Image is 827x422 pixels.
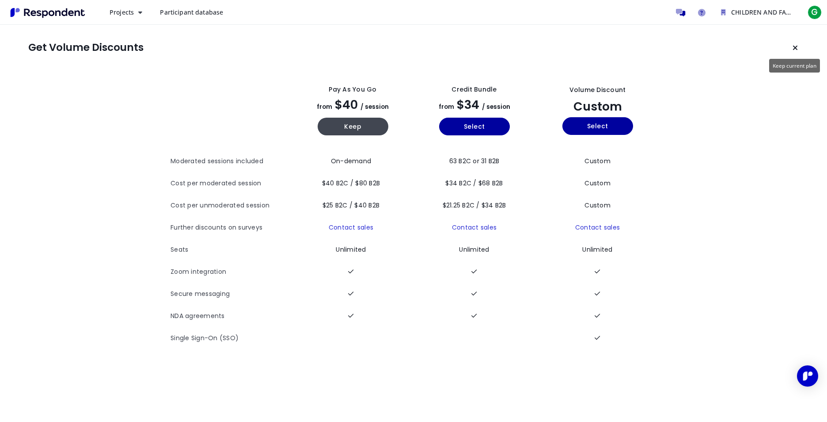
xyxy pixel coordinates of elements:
[171,150,292,173] th: Moderated sessions included
[171,217,292,239] th: Further discounts on surveys
[482,103,510,111] span: / session
[443,201,506,210] span: $21.25 B2C / $34 B2B
[584,201,611,210] span: Custom
[360,103,389,111] span: / session
[331,157,371,165] span: On-demand
[439,118,510,135] button: Select yearly basic plan
[335,96,358,113] span: $40
[582,245,612,254] span: Unlimited
[329,223,373,232] a: Contact sales
[28,42,144,54] h1: Get Volume Discounts
[714,4,802,20] button: CHILDREN AND FAMILY Team
[731,8,819,16] span: CHILDREN AND FAMILY Team
[171,261,292,283] th: Zoom integration
[569,85,626,95] div: Volume Discount
[160,8,223,16] span: Participant database
[171,173,292,195] th: Cost per moderated session
[451,85,497,94] div: Credit Bundle
[171,239,292,261] th: Seats
[806,4,823,20] button: G
[584,157,611,165] span: Custom
[459,245,489,254] span: Unlimited
[808,5,822,19] span: G
[693,4,710,21] a: Help and support
[671,4,689,21] a: Message participants
[322,201,379,210] span: $25 B2C / $40 B2B
[584,179,611,188] span: Custom
[171,327,292,349] th: Single Sign-On (SSO)
[575,223,620,232] a: Contact sales
[318,118,388,135] button: Keep current yearly payg plan
[171,283,292,305] th: Secure messaging
[336,245,366,254] span: Unlimited
[445,179,503,188] span: $34 B2C / $68 B2B
[786,39,804,57] button: Keep current plan
[562,117,633,135] button: Select yearly custom_static plan
[573,98,622,115] span: Custom
[153,4,230,20] a: Participant database
[171,305,292,327] th: NDA agreements
[452,223,497,232] a: Contact sales
[439,103,454,111] span: from
[317,103,332,111] span: from
[171,195,292,217] th: Cost per unmoderated session
[449,157,500,165] span: 63 B2C or 31 B2B
[329,85,376,94] div: Pay as you go
[322,179,380,188] span: $40 B2C / $80 B2B
[110,8,134,16] span: Projects
[457,96,479,113] span: $34
[102,4,149,20] button: Projects
[7,5,88,20] img: Respondent
[797,365,818,387] div: Open Intercom Messenger
[773,62,816,69] span: Keep current plan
